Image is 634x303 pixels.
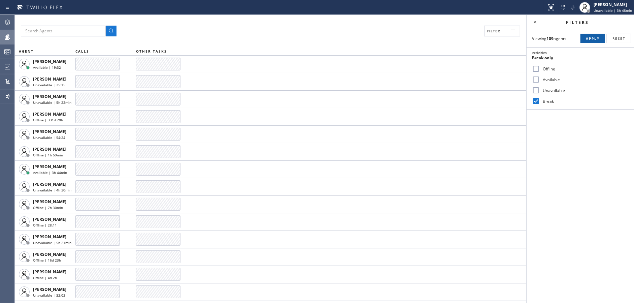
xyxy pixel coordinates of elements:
[33,83,65,87] span: Unavailable | 25:15
[487,29,500,33] span: Filter
[532,50,629,55] div: Activities
[33,269,66,275] span: [PERSON_NAME]
[136,49,167,54] span: OTHER TASKS
[33,251,66,257] span: [PERSON_NAME]
[33,170,67,175] span: Available | 3h 44min
[580,34,605,43] button: Apply
[33,135,65,140] span: Unavailable | 54:24
[33,293,65,298] span: Unavailable | 32:02
[33,240,71,245] span: Unavailable | 5h 21min
[19,49,34,54] span: AGENT
[586,36,600,41] span: Apply
[33,111,66,117] span: [PERSON_NAME]
[33,258,61,263] span: Offline | 16d 23h
[21,26,106,36] input: Search Agents
[540,88,629,93] label: Unavailable
[33,216,66,222] span: [PERSON_NAME]
[33,129,66,134] span: [PERSON_NAME]
[33,234,66,240] span: [PERSON_NAME]
[33,118,63,122] span: Offline | 331d 20h
[594,2,632,7] div: [PERSON_NAME]
[33,164,66,170] span: [PERSON_NAME]
[33,188,71,192] span: Unavailable | 4h 30min
[566,20,589,25] span: Filters
[33,59,66,64] span: [PERSON_NAME]
[607,34,631,43] button: Reset
[540,66,629,72] label: Offline
[33,94,66,99] span: [PERSON_NAME]
[540,98,629,104] label: Break
[612,36,626,41] span: Reset
[33,153,63,157] span: Offline | 1h 59min
[568,3,577,12] button: Mute
[33,275,57,280] span: Offline | 4d 2h
[546,36,554,41] strong: 109
[33,65,61,70] span: Available | 19:32
[33,181,66,187] span: [PERSON_NAME]
[484,26,520,36] button: Filter
[532,55,553,61] span: Break only
[33,286,66,292] span: [PERSON_NAME]
[75,49,89,54] span: CALLS
[33,76,66,82] span: [PERSON_NAME]
[33,199,66,205] span: [PERSON_NAME]
[532,36,566,41] span: Viewing agents
[33,205,63,210] span: Offline | 7h 30min
[33,146,66,152] span: [PERSON_NAME]
[33,100,71,105] span: Unavailable | 5h 22min
[540,77,629,83] label: Available
[594,8,632,13] span: Unavailable | 3h 48min
[33,223,57,228] span: Offline | 28:11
